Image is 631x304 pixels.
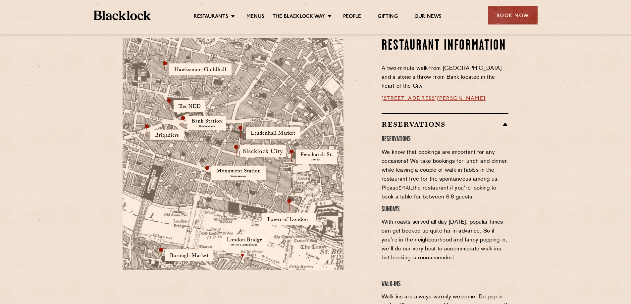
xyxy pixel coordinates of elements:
[382,148,508,202] p: We know that bookings are important for any occasions! We take bookings for lunch and dinner, whi...
[488,6,538,24] div: Book Now
[382,280,508,289] h4: WALK-INS
[398,186,413,191] a: email
[246,14,264,21] a: Menus
[378,14,397,21] a: Gifting
[273,14,325,21] a: The Blacklock Way
[382,218,508,263] p: With roasts served all day [DATE], popular times can get booked up quite far in advance. So if yo...
[343,14,361,21] a: People
[194,14,228,21] a: Restaurants
[382,38,508,54] h2: Restaurant Information
[382,96,486,101] a: [STREET_ADDRESS][PERSON_NAME]
[414,14,442,21] a: Our News
[94,11,151,20] img: BL_Textured_Logo-footer-cropped.svg
[382,120,508,128] h2: Reservations
[382,64,508,91] p: A two-minute walk from [GEOGRAPHIC_DATA] and a stone’s throw from Bank located in the heart of th...
[382,135,508,144] h4: RESERVATIONS
[382,205,508,214] h4: SUNDAYS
